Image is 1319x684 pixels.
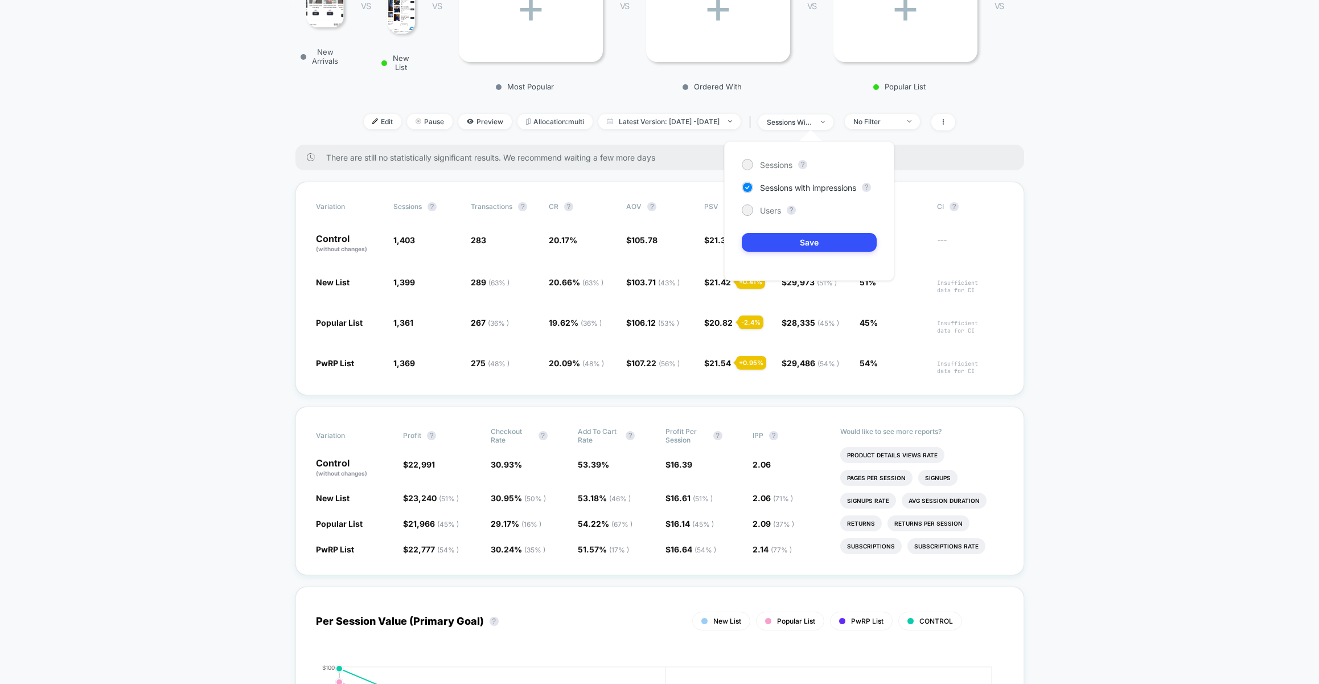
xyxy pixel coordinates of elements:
tspan: $100 [322,663,335,670]
span: CONTROL [919,617,953,625]
span: ( 36 % ) [488,319,509,327]
span: PwRP List [316,544,354,554]
span: Insufficient data for CI [937,360,1003,375]
span: ( 45 % ) [692,520,714,529]
span: 22,991 [408,460,435,469]
span: 23,240 [408,493,459,503]
span: ( 54 % ) [817,359,839,368]
span: 1,399 [393,277,415,287]
span: Popular List [316,519,363,529]
span: (without changes) [316,470,367,477]
span: 45% [860,318,878,327]
li: Returns Per Session [887,515,969,531]
span: 283 [471,235,486,245]
span: VS [620,1,629,11]
span: 30.95 % [491,493,546,503]
div: No Filter [853,117,899,126]
button: ? [950,202,959,211]
span: 21.34 [709,235,731,245]
span: Profit Per Session [665,427,708,444]
span: ( 37 % ) [773,520,794,529]
span: $ [626,235,658,245]
span: Insufficient data for CI [937,320,1003,334]
span: 103.71 [631,277,680,287]
span: New List [713,617,741,625]
span: $ [626,358,680,368]
span: ( 45 % ) [437,520,459,529]
span: 51.57 % [578,544,629,554]
span: Pause [407,114,453,129]
span: 20.17 % [549,235,577,245]
span: 106.12 [631,318,679,327]
span: 53.18 % [578,493,631,503]
button: ? [862,183,871,192]
p: PwRP List [1015,82,1159,91]
span: ( 16 % ) [521,520,541,529]
li: Pages Per Session [840,470,913,486]
span: $ [665,460,692,469]
img: calendar [607,118,613,124]
img: end [821,121,825,123]
p: New Arrivals [301,47,338,65]
li: Avg Session Duration [902,493,987,509]
button: ? [769,431,778,440]
span: ( 54 % ) [437,546,459,554]
span: $ [704,358,731,368]
button: ? [490,617,499,626]
li: Product Details Views Rate [840,447,944,463]
span: Insufficient data for CI [937,279,1003,294]
span: 28,335 [787,318,839,327]
span: $ [782,318,839,327]
p: Control [316,458,392,478]
span: PwRP List [851,617,884,625]
span: $ [626,277,680,287]
span: ( 36 % ) [581,319,602,327]
span: 53.39 % [578,460,609,469]
img: rebalance [526,118,531,125]
span: $ [626,318,679,327]
span: Sessions with impressions [760,183,856,192]
span: Users [760,206,781,215]
span: 19.62 % [549,318,602,327]
span: $ [782,358,839,368]
span: ( 54 % ) [695,546,716,554]
p: Ordered With [640,82,784,91]
span: 2.09 [753,519,794,529]
div: sessions with impression [767,118,812,126]
li: Subscriptions [840,538,902,554]
span: New List [316,277,350,287]
span: Checkout Rate [491,427,533,444]
span: 22,777 [408,544,459,554]
span: 54% [860,358,878,368]
span: Add To Cart Rate [578,427,620,444]
span: 16.64 [671,544,716,554]
span: 29.17 % [491,519,541,529]
span: 16.14 [671,519,714,529]
span: ( 48 % ) [582,359,604,368]
span: ( 51 % ) [693,494,713,503]
span: ( 63 % ) [582,278,603,287]
span: $ [403,519,459,529]
span: VS [995,1,1004,11]
span: VS [432,1,441,11]
span: 1,369 [393,358,415,368]
span: ( 46 % ) [609,494,631,503]
li: Signups [918,470,958,486]
button: ? [518,202,527,211]
span: 1,403 [393,235,415,245]
button: ? [647,202,656,211]
span: 54.22 % [578,519,632,529]
button: Save [742,233,877,252]
span: 1,361 [393,318,413,327]
span: 267 [471,318,509,327]
span: Variation [316,427,379,444]
span: CI [937,202,1000,211]
span: ( 51 % ) [439,494,459,503]
span: 21,966 [408,519,459,529]
span: ( 35 % ) [524,546,545,554]
span: --- [937,237,1003,253]
span: 30.24 % [491,544,545,554]
button: ? [626,431,635,440]
span: ( 67 % ) [611,520,632,529]
span: 275 [471,358,509,368]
